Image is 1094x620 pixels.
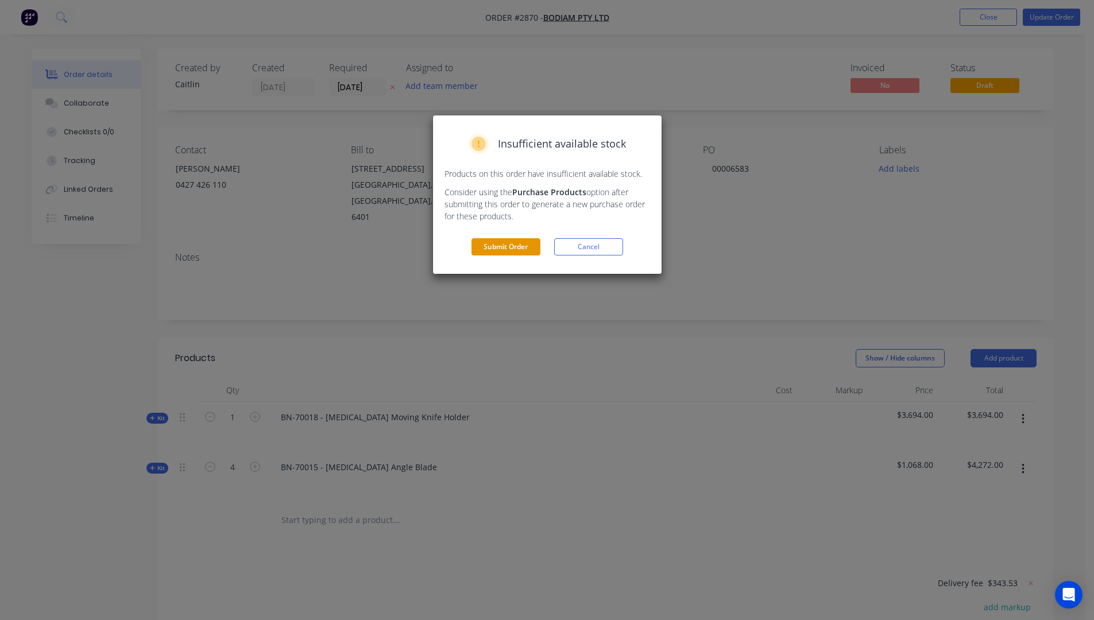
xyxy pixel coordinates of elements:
span: Insufficient available stock [498,136,626,152]
button: Submit Order [471,238,540,255]
div: Open Intercom Messenger [1055,581,1083,609]
button: Cancel [554,238,623,255]
p: Products on this order have insufficient available stock. [444,168,650,180]
strong: Purchase Products [512,187,586,197]
p: Consider using the option after submitting this order to generate a new purchase order for these ... [444,186,650,222]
